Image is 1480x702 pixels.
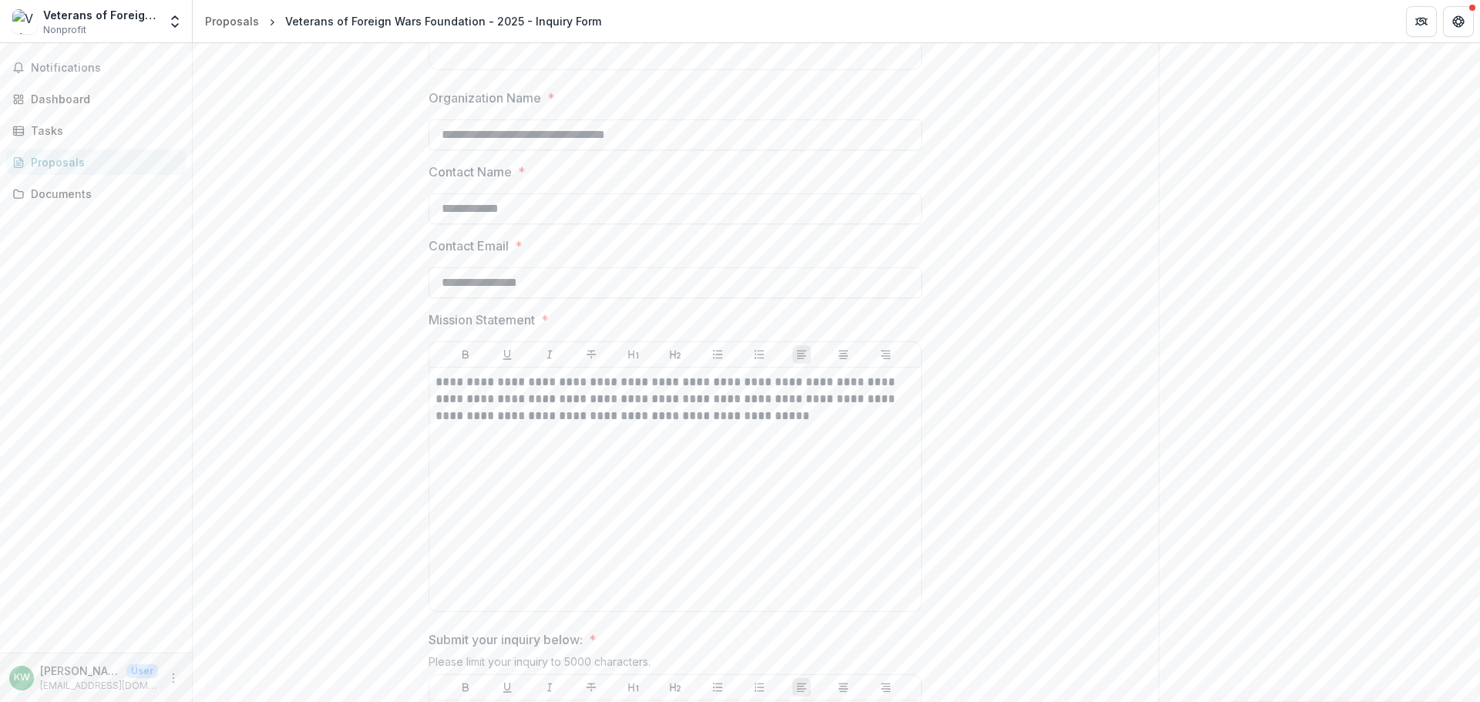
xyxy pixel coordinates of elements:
[199,10,265,32] a: Proposals
[792,345,811,364] button: Align Left
[6,118,186,143] a: Tasks
[31,186,173,202] div: Documents
[876,345,895,364] button: Align Right
[540,345,559,364] button: Italicize
[43,7,158,23] div: Veterans of Foreign Wars Foundation
[429,630,583,649] p: Submit your inquiry below:
[6,55,186,80] button: Notifications
[540,678,559,697] button: Italicize
[876,678,895,697] button: Align Right
[582,678,600,697] button: Strike
[429,163,512,181] p: Contact Name
[6,86,186,112] a: Dashboard
[164,669,183,687] button: More
[834,345,853,364] button: Align Center
[624,345,643,364] button: Heading 1
[31,91,173,107] div: Dashboard
[43,23,86,37] span: Nonprofit
[31,62,180,75] span: Notifications
[6,181,186,207] a: Documents
[582,345,600,364] button: Strike
[666,678,684,697] button: Heading 2
[1443,6,1474,37] button: Get Help
[429,311,535,329] p: Mission Statement
[12,9,37,34] img: Veterans of Foreign Wars Foundation
[792,678,811,697] button: Align Left
[708,678,727,697] button: Bullet List
[31,154,173,170] div: Proposals
[498,678,516,697] button: Underline
[14,673,30,683] div: Kara Walters
[31,123,173,139] div: Tasks
[205,13,259,29] div: Proposals
[40,663,120,679] p: [PERSON_NAME]
[6,149,186,175] a: Proposals
[834,678,853,697] button: Align Center
[429,655,922,674] div: Please limit your inquiry to 5000 characters.
[285,13,601,29] div: Veterans of Foreign Wars Foundation - 2025 - Inquiry Form
[750,678,769,697] button: Ordered List
[126,664,158,678] p: User
[199,10,607,32] nav: breadcrumb
[456,678,475,697] button: Bold
[456,345,475,364] button: Bold
[40,679,158,693] p: [EMAIL_ADDRESS][DOMAIN_NAME]
[429,89,541,107] p: Organization Name
[164,6,186,37] button: Open entity switcher
[498,345,516,364] button: Underline
[429,237,509,255] p: Contact Email
[1406,6,1437,37] button: Partners
[624,678,643,697] button: Heading 1
[666,345,684,364] button: Heading 2
[708,345,727,364] button: Bullet List
[750,345,769,364] button: Ordered List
